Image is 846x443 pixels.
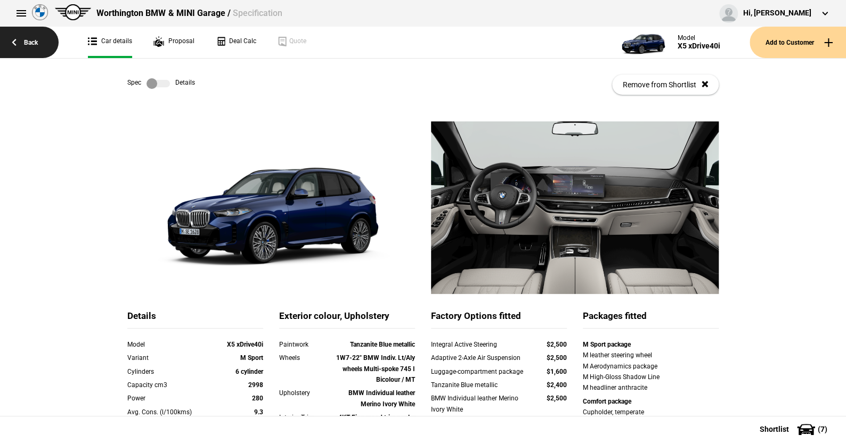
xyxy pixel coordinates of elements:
[583,341,631,348] strong: M Sport package
[547,395,567,402] strong: $2,500
[431,310,567,329] div: Factory Options fitted
[431,339,526,350] div: Integral Active Steering
[678,42,720,51] div: X5 xDrive40i
[279,352,333,363] div: Wheels
[583,310,719,329] div: Packages fitted
[96,7,282,19] div: Worthington BMW & MINI Garage /
[547,368,567,375] strong: $1,600
[279,339,333,350] div: Paintwork
[818,425,827,433] span: ( 7 )
[127,393,209,404] div: Power
[336,354,415,383] strong: 1W7-22" BMW Indiv. Lt/Aly wheels Multi-spoke 745 I Bicolour / MT
[547,381,567,389] strong: $2,400
[240,354,263,362] strong: M Sport
[744,416,846,442] button: Shortlist(7)
[678,34,720,42] div: Model
[547,354,567,362] strong: $2,500
[583,398,631,405] strong: Comfort package
[583,407,719,439] div: Cupholder, temperate Seat heating front and rear Heat Comfort package front
[431,393,526,415] div: BMW Individual leather Merino Ivory White
[254,408,263,416] strong: 9.3
[153,27,194,58] a: Proposal
[127,78,195,89] div: Spec Details
[743,8,811,19] div: Hi, [PERSON_NAME]
[547,341,567,348] strong: $2,500
[431,352,526,363] div: Adaptive 2-Axle Air Suspension
[248,381,263,389] strong: 2998
[32,4,48,20] img: bmw.png
[127,339,209,350] div: Model
[127,407,209,417] div: Avg. Cons. (l/100kms)
[279,412,333,423] div: Interior Trim
[338,414,415,443] strong: 4KT-Fine-wood trim poplar grain anthracite-brown open-pored
[127,366,209,377] div: Cylinders
[348,389,415,407] strong: BMW Individual leather Merino Ivory White
[227,341,263,348] strong: X5 xDrive40i
[760,425,789,433] span: Shortlist
[279,388,333,398] div: Upholstery
[127,352,209,363] div: Variant
[88,27,132,58] a: Car details
[612,75,719,95] button: Remove from Shortlist
[431,380,526,390] div: Tanzanite Blue metallic
[431,366,526,377] div: Luggage-compartment package
[750,27,846,58] button: Add to Customer
[216,27,256,58] a: Deal Calc
[127,310,263,329] div: Details
[279,310,415,329] div: Exterior colour, Upholstery
[350,341,415,348] strong: Tanzanite Blue metallic
[252,395,263,402] strong: 280
[583,350,719,393] div: M leather steering wheel M Aerodynamics package M High-Gloss Shadow Line M headliner anthracite
[232,8,282,18] span: Specification
[127,380,209,390] div: Capacity cm3
[55,4,91,20] img: mini.png
[235,368,263,375] strong: 6 cylinder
